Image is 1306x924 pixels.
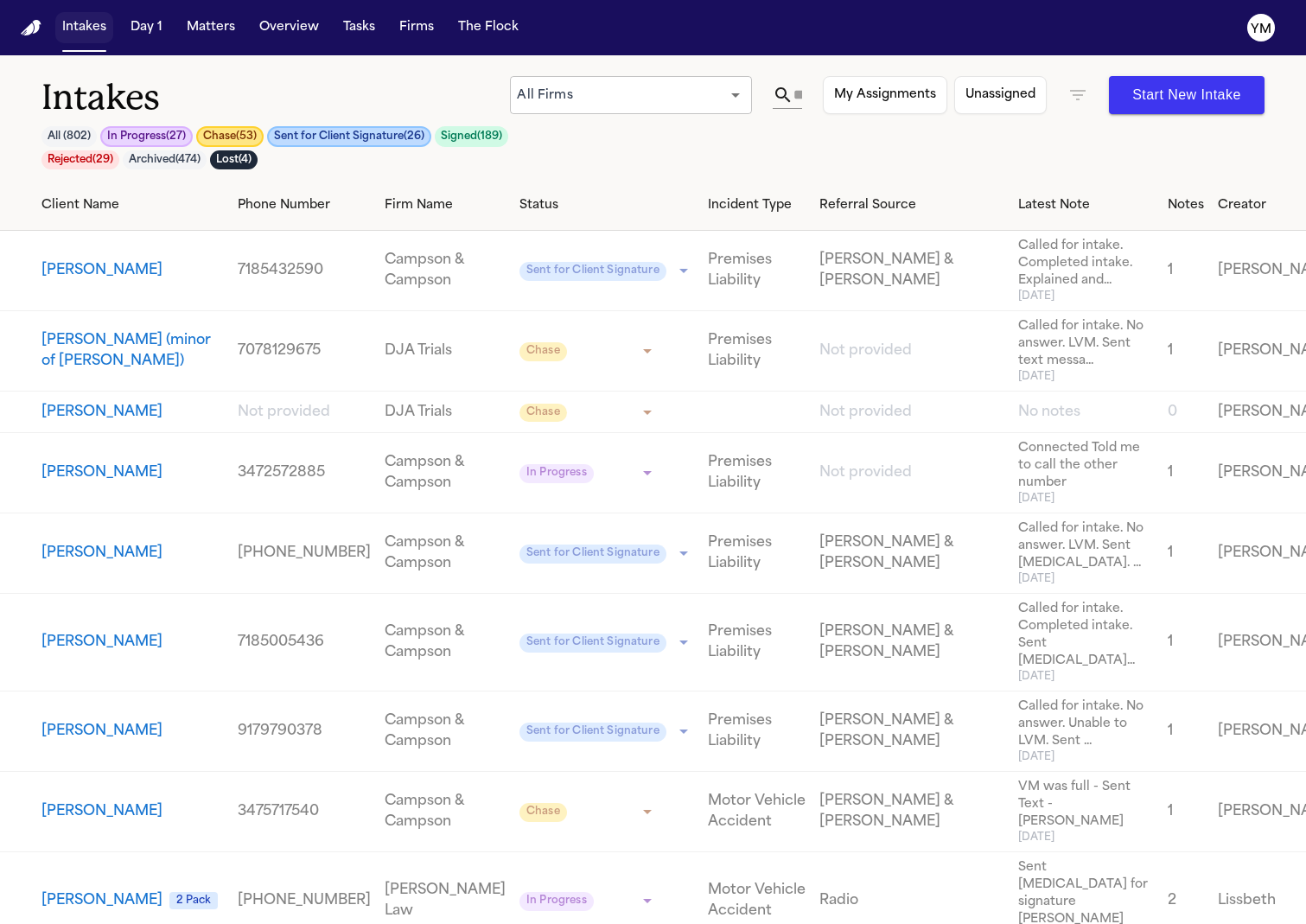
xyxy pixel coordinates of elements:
[41,150,119,169] button: Rejected(29)
[708,532,806,574] a: View details for Maria Fernandez
[708,880,806,921] a: View details for Diamond Williams
[819,791,1004,832] a: View details for Michael Brydges
[385,532,506,574] a: View details for Maria Fernandez
[819,532,1004,574] a: View details for Maria Fernandez
[41,76,510,119] h1: Intakes
[1018,318,1154,384] a: View details for Corey Ingersoll (minor of Alyssa Gastelum)
[1018,440,1154,506] a: View details for Edward Pieters
[336,12,382,43] button: Tasks
[519,404,567,423] span: Chase
[708,452,806,494] a: View details for Edward Pieters
[1018,405,1080,419] span: No notes
[519,461,658,485] div: Update intake status
[1018,402,1154,423] a: View details for Dashanna Frias
[41,721,162,742] button: View details for Alexander Rosello
[55,12,113,43] a: Intakes
[519,545,666,564] span: Sent for Client Signature
[819,341,1004,361] a: View details for Corey Ingersoll (minor of Alyssa Gastelum)
[1168,724,1173,738] span: 1
[1018,779,1154,831] span: VM was full - Sent Text - [PERSON_NAME]
[41,260,162,281] button: View details for Audrey Malkin
[708,621,806,663] a: View details for Clarissa Rivera
[238,890,371,911] a: View details for Diamond Williams
[1168,196,1204,214] div: Notes
[819,344,912,358] span: Not provided
[1168,546,1173,560] span: 1
[1018,670,1154,684] span: [DATE]
[1018,318,1154,370] span: Called for intake. No answer. LVM. Sent text messa...
[41,543,224,564] a: View details for Maria Fernandez
[1168,466,1173,480] span: 1
[41,801,162,822] button: View details for Michael Brydges
[1168,543,1204,564] a: View details for Maria Fernandez
[519,262,666,281] span: Sent for Client Signature
[385,196,506,214] div: Firm Name
[519,892,594,911] span: In Progress
[1018,831,1154,844] span: [DATE]
[1168,890,1204,911] a: View details for Diamond Williams
[819,250,1004,291] a: View details for Audrey Malkin
[41,632,162,653] button: View details for Clarissa Rivera
[238,543,371,564] a: View details for Maria Fernandez
[385,711,506,752] a: View details for Alexander Rosello
[1168,341,1204,361] a: View details for Corey Ingersoll (minor of Alyssa Gastelum)
[1018,492,1154,506] span: [DATE]
[1168,894,1176,908] span: 2
[1018,520,1154,586] a: View details for Maria Fernandez
[1168,632,1204,653] a: View details for Clarissa Rivera
[41,126,97,147] button: All (802)
[1109,76,1265,114] button: Start New Intake
[123,150,207,169] button: Archived(474)
[41,543,162,564] button: View details for Maria Fernandez
[124,12,169,43] a: Day 1
[517,89,572,102] span: All Firms
[238,801,371,822] a: View details for Michael Brydges
[41,890,162,911] button: View details for Diamond Williams
[41,801,224,822] a: View details for Michael Brydges
[385,341,506,361] a: View details for Corey Ingersoll (minor of Alyssa Gastelum)
[252,12,326,43] button: Overview
[435,126,508,147] button: Signed(189)
[41,196,224,214] div: Client Name
[519,803,567,822] span: Chase
[708,196,806,214] div: Incident Type
[238,462,371,483] a: View details for Edward Pieters
[519,719,694,743] div: Update intake status
[519,342,567,361] span: Chase
[392,12,441,43] a: Firms
[238,405,330,419] span: Not provided
[1018,238,1154,303] a: View details for Audrey Malkin
[210,150,258,169] button: Lost(4)
[238,341,371,361] a: View details for Corey Ingersoll (minor of Alyssa Gastelum)
[100,126,193,147] button: In Progress(27)
[708,330,806,372] a: View details for Corey Ingersoll (minor of Alyssa Gastelum)
[819,462,1004,483] a: View details for Edward Pieters
[1018,440,1154,492] span: Connected Told me to call the other number
[1018,238,1154,290] span: Called for intake. Completed intake. Explained and...
[519,630,694,654] div: Update intake status
[267,126,431,147] button: Sent for Client Signature(26)
[196,126,264,147] button: Chase(53)
[519,889,658,913] div: Update intake status
[708,711,806,752] a: View details for Alexander Rosello
[519,634,666,653] span: Sent for Client Signature
[819,621,1004,663] a: View details for Clarissa Rivera
[1168,721,1204,742] a: View details for Alexander Rosello
[41,402,224,423] a: View details for Dashanna Frias
[41,330,224,372] button: View details for Corey Ingersoll (minor of Alyssa Gastelum)
[41,890,224,911] a: View details for Diamond Williams
[385,880,506,921] a: View details for Diamond Williams
[819,890,1004,911] a: View details for Diamond Williams
[385,250,506,291] a: View details for Audrey Malkin
[238,402,371,423] a: View details for Dashanna Frias
[1018,698,1154,764] a: View details for Alexander Rosello
[1018,601,1154,684] a: View details for Clarissa Rivera
[41,721,224,742] a: View details for Alexander Rosello
[451,12,526,43] button: The Flock
[819,405,912,419] span: Not provided
[1018,750,1154,764] span: [DATE]
[519,464,594,483] span: In Progress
